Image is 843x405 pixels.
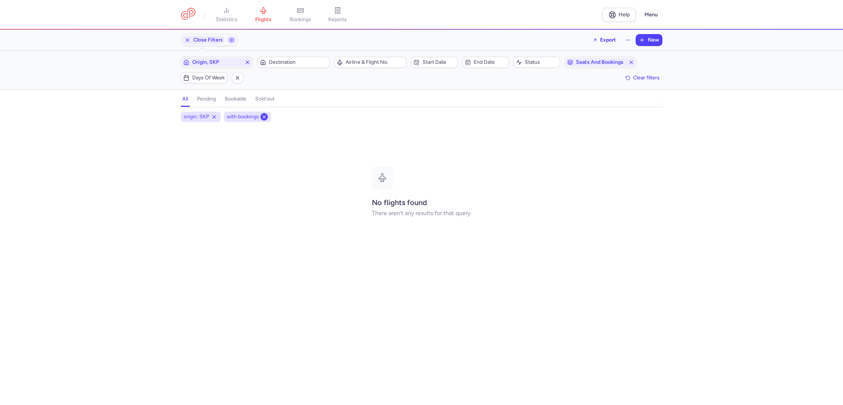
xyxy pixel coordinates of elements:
span: with bookings [227,113,259,121]
button: New [636,34,662,46]
button: Close Filters [181,34,226,46]
button: Destination [257,57,330,68]
button: Clear filters [623,72,662,83]
button: Origin, SKP [181,57,253,68]
h4: bookable [225,96,246,102]
span: bookings [290,16,311,23]
a: CitizenPlane red outlined logo [181,8,196,22]
button: Export [587,34,621,46]
span: flights [255,16,271,23]
button: End date [462,57,509,68]
p: There aren't any results for that query. [372,210,472,217]
span: Close Filters [193,37,223,43]
a: flights [245,7,282,23]
span: Clear filters [633,75,660,80]
h4: sold out [255,96,274,102]
button: Airline & Flight No. [334,57,406,68]
button: Seats and bookings [564,57,637,68]
span: Origin, SKP [192,59,241,65]
span: reports [328,16,347,23]
span: New [648,37,659,43]
span: Days of week [192,75,225,81]
button: Menu [640,8,662,22]
strong: No flights found [372,198,427,207]
span: Help [619,12,630,17]
span: Destination [269,59,327,65]
span: Status [525,59,557,65]
a: reports [319,7,356,23]
span: Export [600,37,616,43]
a: bookings [282,7,319,23]
span: origin: SKP [184,113,209,121]
span: statistics [216,16,237,23]
button: Start date [411,57,457,68]
h4: pending [197,96,216,102]
span: Seats and bookings [576,59,625,65]
h4: all [182,96,188,102]
span: End date [474,59,506,65]
button: Status [513,57,560,68]
span: Start date [422,59,455,65]
a: Help [602,8,636,22]
span: Airline & Flight No. [346,59,404,65]
a: statistics [208,7,245,23]
button: Days of week [181,72,227,83]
